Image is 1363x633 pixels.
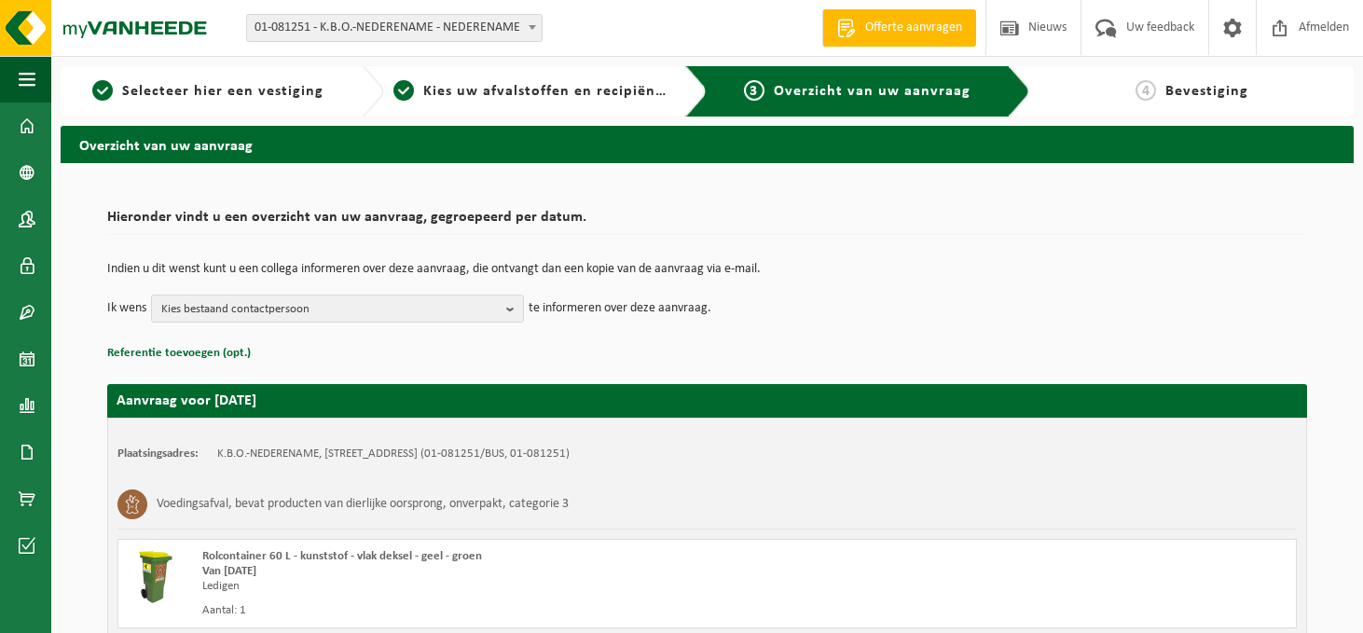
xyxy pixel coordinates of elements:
[107,295,146,323] p: Ik wens
[202,603,782,618] div: Aantal: 1
[423,84,680,99] span: Kies uw afvalstoffen en recipiënten
[774,84,971,99] span: Overzicht van uw aanvraag
[107,341,251,365] button: Referentie toevoegen (opt.)
[70,80,347,103] a: 1Selecteer hier een vestiging
[117,393,256,408] strong: Aanvraag voor [DATE]
[529,295,711,323] p: te informeren over deze aanvraag.
[161,296,499,323] span: Kies bestaand contactpersoon
[61,126,1354,162] h2: Overzicht van uw aanvraag
[1136,80,1156,101] span: 4
[117,447,199,460] strong: Plaatsingsadres:
[107,210,1307,235] h2: Hieronder vindt u een overzicht van uw aanvraag, gegroepeerd per datum.
[744,80,764,101] span: 3
[202,579,782,594] div: Ledigen
[217,447,570,461] td: K.B.O.-NEDERENAME, [STREET_ADDRESS] (01-081251/BUS, 01-081251)
[860,19,967,37] span: Offerte aanvragen
[246,14,543,42] span: 01-081251 - K.B.O.-NEDERENAME - NEDERENAME
[202,565,256,577] strong: Van [DATE]
[393,80,414,101] span: 2
[128,549,184,605] img: WB-0060-HPE-GN-50.png
[92,80,113,101] span: 1
[822,9,976,47] a: Offerte aanvragen
[157,489,569,519] h3: Voedingsafval, bevat producten van dierlijke oorsprong, onverpakt, categorie 3
[122,84,324,99] span: Selecteer hier een vestiging
[393,80,670,103] a: 2Kies uw afvalstoffen en recipiënten
[247,15,542,41] span: 01-081251 - K.B.O.-NEDERENAME - NEDERENAME
[1165,84,1248,99] span: Bevestiging
[151,295,524,323] button: Kies bestaand contactpersoon
[202,550,482,562] span: Rolcontainer 60 L - kunststof - vlak deksel - geel - groen
[107,263,1307,276] p: Indien u dit wenst kunt u een collega informeren over deze aanvraag, die ontvangt dan een kopie v...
